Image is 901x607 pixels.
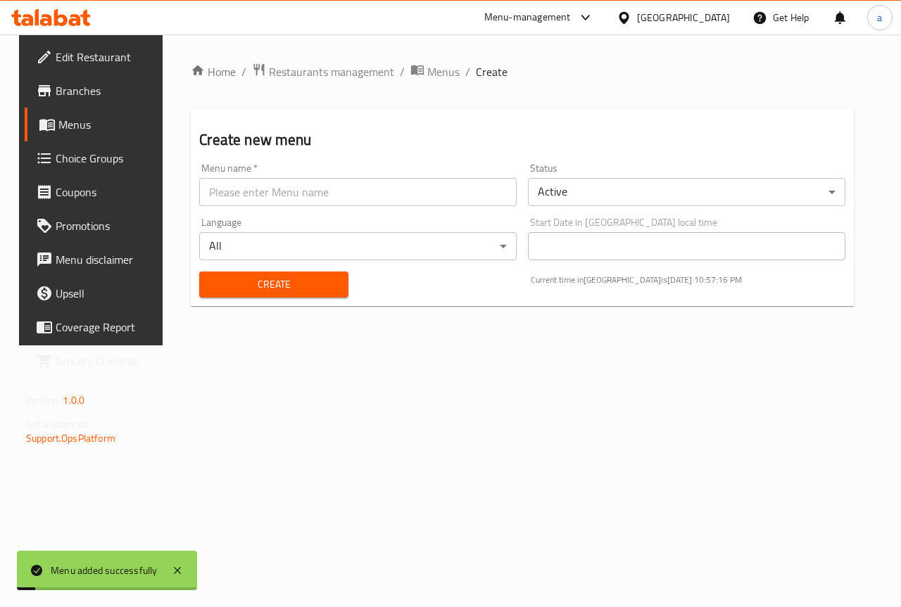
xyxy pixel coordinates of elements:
span: Menus [58,116,158,133]
span: Version: [26,391,61,409]
span: a [877,10,882,25]
a: Coupons [25,175,170,209]
a: Choice Groups [25,141,170,175]
a: Grocery Checklist [25,344,170,378]
a: Branches [25,74,170,108]
span: Coverage Report [56,319,158,336]
div: All [199,232,517,260]
a: Upsell [25,276,170,310]
a: Restaurants management [252,63,394,81]
div: [GEOGRAPHIC_DATA] [637,10,730,25]
li: / [400,63,405,80]
span: Coupons [56,184,158,200]
button: Create [199,271,348,298]
a: Menus [25,108,170,141]
h2: Create new menu [199,129,845,151]
li: / [241,63,246,80]
span: Menus [427,63,460,80]
input: Please enter Menu name [199,178,517,206]
a: Edit Restaurant [25,40,170,74]
nav: breadcrumb [191,63,854,81]
div: Menu added successfully [51,563,158,578]
a: Menus [410,63,460,81]
span: Edit Restaurant [56,49,158,65]
span: Promotions [56,217,158,234]
span: Choice Groups [56,150,158,167]
div: Menu-management [484,9,571,26]
a: Coverage Report [25,310,170,344]
span: Restaurants management [269,63,394,80]
a: Support.OpsPlatform [26,429,115,447]
span: Create [476,63,508,80]
a: Home [191,63,236,80]
span: Create [210,276,336,293]
a: Promotions [25,209,170,243]
span: Upsell [56,285,158,302]
span: Branches [56,82,158,99]
span: Get support on: [26,415,91,433]
li: / [465,63,470,80]
span: 1.0.0 [63,391,84,409]
span: Grocery Checklist [56,352,158,369]
div: Active [528,178,845,206]
p: Current time in [GEOGRAPHIC_DATA] is [DATE] 10:57:16 PM [531,274,845,286]
span: Menu disclaimer [56,251,158,268]
a: Menu disclaimer [25,243,170,276]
